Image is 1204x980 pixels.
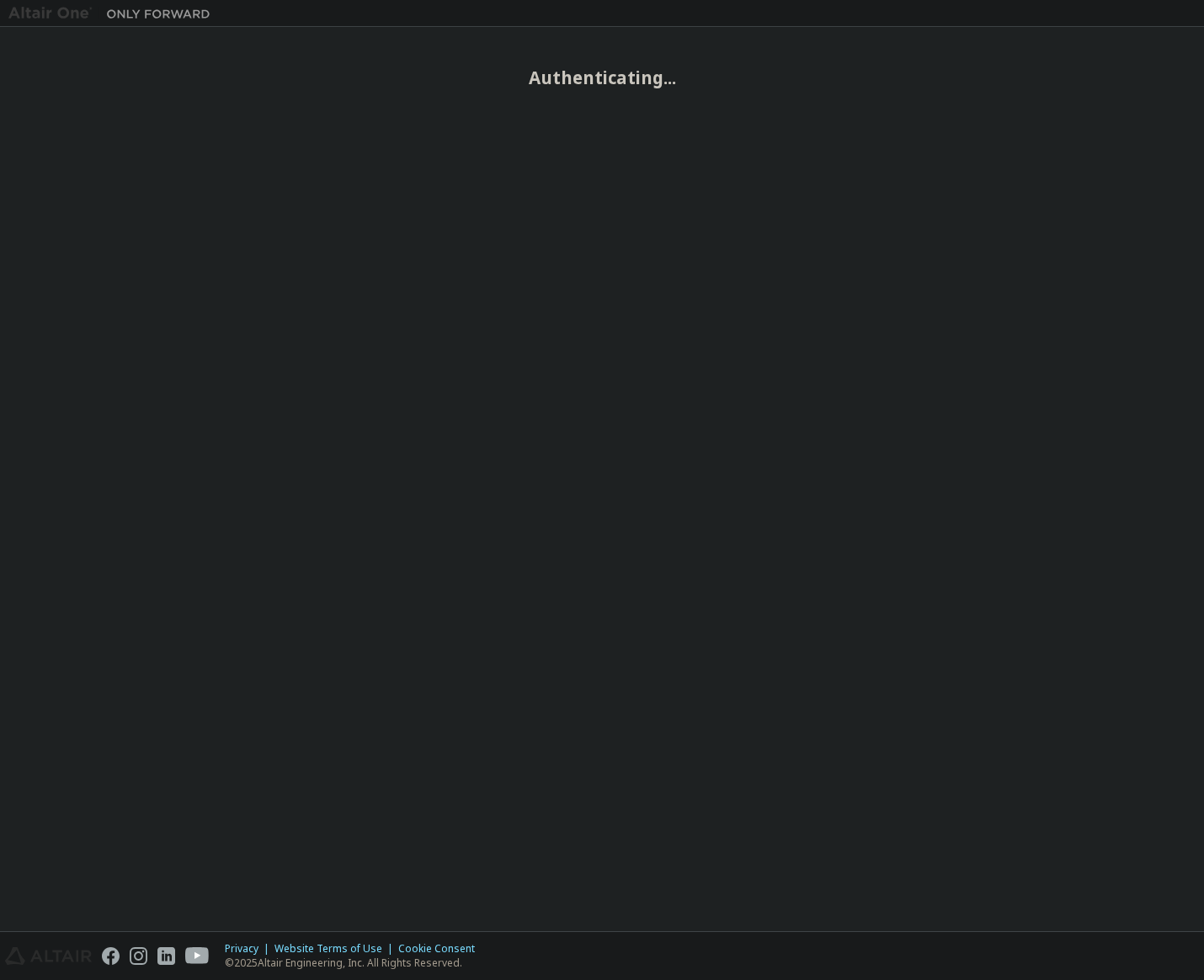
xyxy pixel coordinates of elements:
img: altair_logo.svg [5,947,92,965]
div: Privacy [225,942,274,956]
img: youtube.svg [185,947,210,965]
img: instagram.svg [130,947,147,965]
div: Website Terms of Use [274,942,398,956]
img: facebook.svg [102,947,120,965]
p: © 2025 Altair Engineering, Inc. All Rights Reserved. [225,956,485,970]
div: Cookie Consent [398,942,485,956]
img: linkedin.svg [157,947,175,965]
img: Altair One [8,5,219,22]
h2: Authenticating... [8,67,1196,88]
